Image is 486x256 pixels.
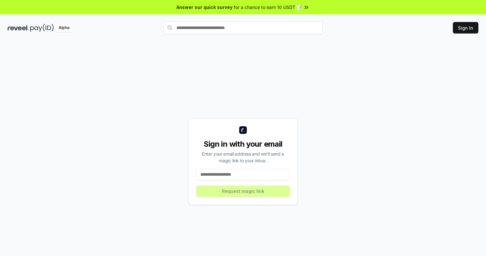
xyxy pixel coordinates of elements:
img: reveel_dark [8,24,29,32]
button: Sign In [453,22,478,33]
span: Answer our quick survey [176,4,232,11]
div: Sign in with your email [196,139,290,149]
img: pay_id [30,24,54,32]
img: logo_small [239,126,247,134]
span: for a chance to earn 10 USDT 📝 [234,4,302,11]
div: Enter your email address and we’ll send a magic link to your inbox. [196,150,290,164]
div: Alpha [55,24,73,32]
